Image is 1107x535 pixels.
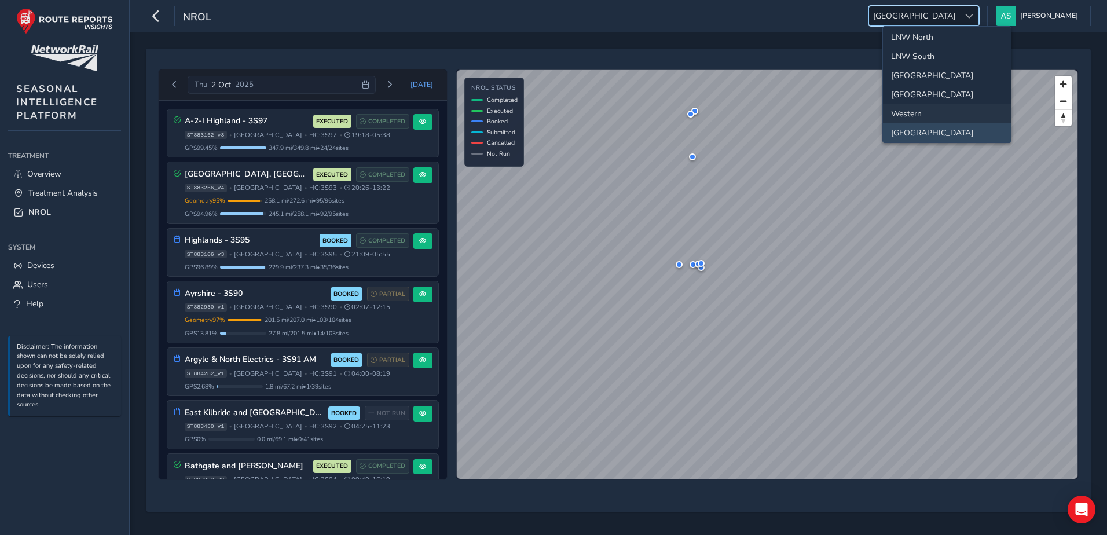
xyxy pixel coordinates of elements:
span: NROL [28,207,51,218]
h4: NROL Status [471,85,518,92]
span: Not Run [487,149,510,158]
span: 21:09 - 05:55 [344,250,390,259]
span: ST883256_v4 [185,184,227,192]
span: 1.8 mi / 67.2 mi • 1 / 39 sites [265,382,331,391]
span: Treatment Analysis [28,188,98,199]
span: • [305,304,307,310]
span: 04:00 - 08:19 [344,369,390,378]
span: 229.9 mi / 237.3 mi • 35 / 36 sites [269,263,349,272]
button: Reset bearing to north [1055,109,1072,126]
span: BOOKED [322,236,348,245]
div: Treatment [8,147,121,164]
li: North and East [883,66,1011,85]
span: GPS 0 % [185,435,206,444]
span: • [229,304,232,310]
span: [GEOGRAPHIC_DATA] [234,303,302,312]
span: Geometry 95 % [185,196,225,205]
span: HC: 3S91 [309,369,337,378]
span: EXECUTED [316,170,348,179]
span: GPS 96.89 % [185,263,218,272]
span: 0.0 mi / 69.1 mi • 0 / 41 sites [257,435,323,444]
span: NROL [183,10,211,26]
span: • [340,132,342,138]
img: diamond-layout [996,6,1016,26]
button: [PERSON_NAME] [996,6,1082,26]
span: 27.8 mi / 201.5 mi • 14 / 103 sites [269,329,349,338]
span: HC: 3S95 [309,250,337,259]
span: • [340,185,342,191]
a: Devices [8,256,121,275]
span: • [305,423,307,430]
span: 20:26 - 13:22 [344,184,390,192]
span: ST883106_v3 [185,250,227,258]
span: • [229,251,232,258]
span: Submitted [487,128,515,137]
a: Treatment Analysis [8,184,121,203]
span: PARTIAL [379,356,405,365]
li: Wales [883,85,1011,104]
li: Western [883,104,1011,123]
span: 09:40 - 16:19 [344,475,390,484]
span: [GEOGRAPHIC_DATA] [234,369,302,378]
span: [PERSON_NAME] [1020,6,1078,26]
p: Disclaimer: The information shown can not be solely relied upon for any safety-related decisions,... [17,342,115,411]
h3: East Kilbride and [GEOGRAPHIC_DATA] [185,408,324,418]
span: [GEOGRAPHIC_DATA] [234,475,302,484]
span: BOOKED [333,356,359,365]
span: COMPLETED [368,236,405,245]
span: Booked [487,117,508,126]
span: [GEOGRAPHIC_DATA] [234,422,302,431]
span: HC: 3S93 [309,184,337,192]
span: [DATE] [410,80,433,89]
li: LNW South [883,47,1011,66]
span: • [305,371,307,377]
span: 02:07 - 12:15 [344,303,390,312]
span: • [229,132,232,138]
img: rr logo [16,8,113,34]
span: • [305,185,307,191]
span: • [305,477,307,483]
span: HC: 3S97 [309,131,337,140]
a: Help [8,294,121,313]
span: ST883162_v3 [185,131,227,139]
span: HC: 3S94 [309,475,337,484]
span: GPS 13.81 % [185,329,218,338]
span: • [229,477,232,483]
button: Zoom in [1055,76,1072,93]
span: EXECUTED [316,461,348,471]
span: NOT RUN [377,409,405,418]
span: GPS 99.45 % [185,144,218,152]
span: • [340,477,342,483]
span: GPS 2.68 % [185,382,214,391]
h3: Highlands - 3S95 [185,236,316,245]
span: BOOKED [333,290,359,299]
span: • [340,251,342,258]
span: • [340,423,342,430]
h3: [GEOGRAPHIC_DATA], [GEOGRAPHIC_DATA], [GEOGRAPHIC_DATA] 3S93 [185,170,309,179]
span: 258.1 mi / 272.6 mi • 95 / 96 sites [265,196,344,205]
h3: Bathgate and [PERSON_NAME] [185,461,309,471]
a: Overview [8,164,121,184]
span: PARTIAL [379,290,405,299]
span: [GEOGRAPHIC_DATA] [869,6,959,25]
span: ST882930_v1 [185,303,227,312]
span: 347.9 mi / 349.8 mi • 24 / 24 sites [269,144,349,152]
span: Geometry 97 % [185,316,225,324]
button: Today [403,76,441,93]
span: HC: 3S92 [309,422,337,431]
span: EXECUTED [316,117,348,126]
span: • [229,185,232,191]
span: Thu [195,79,207,90]
span: • [229,423,232,430]
span: COMPLETED [368,117,405,126]
span: COMPLETED [368,170,405,179]
span: • [340,371,342,377]
h3: A-2-I Highland - 3S97 [185,116,309,126]
span: 19:18 - 05:38 [344,131,390,140]
span: 245.1 mi / 258.1 mi • 92 / 95 sites [269,210,349,218]
span: BOOKED [331,409,357,418]
a: Users [8,275,121,294]
span: Executed [487,107,513,115]
span: ST883450_v1 [185,423,227,431]
span: • [305,251,307,258]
